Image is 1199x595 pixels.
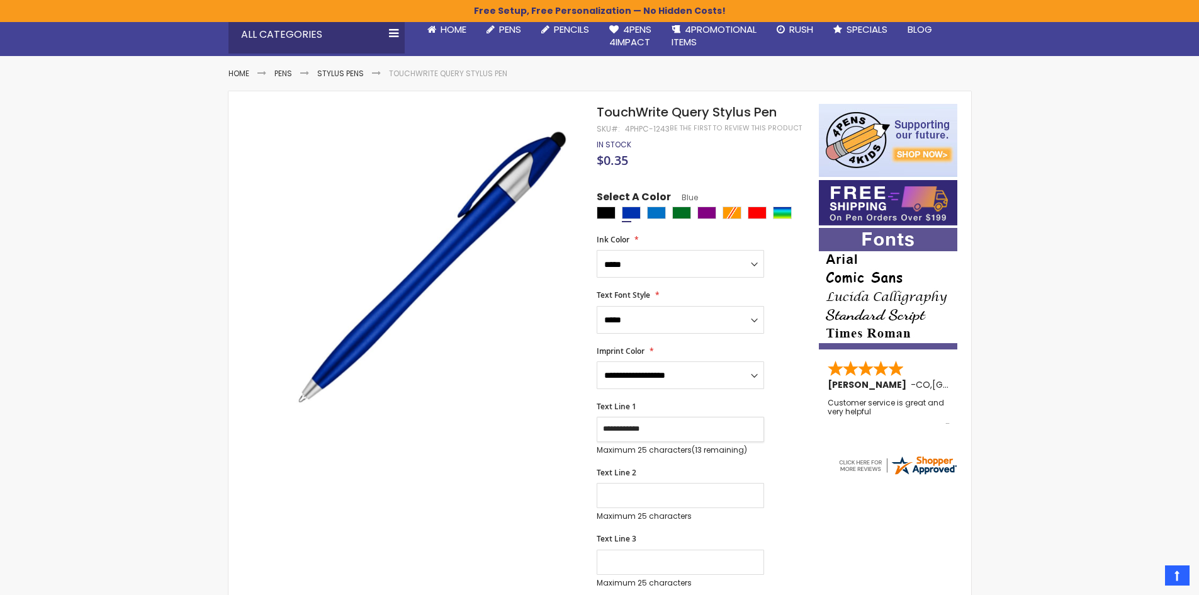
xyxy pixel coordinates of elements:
[597,140,631,150] div: Availability
[531,16,599,43] a: Pencils
[597,401,636,412] span: Text Line 1
[661,16,767,57] a: 4PROMOTIONALITEMS
[476,16,531,43] a: Pens
[554,23,589,36] span: Pencils
[417,16,476,43] a: Home
[837,468,958,479] a: 4pens.com certificate URL
[828,378,911,391] span: [PERSON_NAME]
[597,445,764,455] p: Maximum 25 characters
[908,23,932,36] span: Blog
[828,399,950,426] div: Customer service is great and very helpful
[274,68,292,79] a: Pens
[898,16,942,43] a: Blog
[293,122,580,410] img: touchwrite-query-stylus-pen-blue_1.jpg
[1095,561,1199,595] iframe: Google Customer Reviews
[847,23,887,36] span: Specials
[597,152,628,169] span: $0.35
[671,192,698,203] span: Blue
[228,68,249,79] a: Home
[647,207,666,219] div: Blue Light
[773,207,792,219] div: Assorted
[819,180,957,225] img: Free shipping on orders over $199
[597,467,636,478] span: Text Line 2
[597,578,764,588] p: Maximum 25 characters
[597,511,764,521] p: Maximum 25 characters
[789,23,813,36] span: Rush
[672,207,691,219] div: Green
[692,445,747,455] span: (13 remaining)
[499,23,521,36] span: Pens
[622,207,641,219] div: Blue
[597,207,616,219] div: Black
[317,68,364,79] a: Stylus Pens
[597,139,631,150] span: In stock
[228,16,405,54] div: All Categories
[837,454,958,477] img: 4pens.com widget logo
[916,378,930,391] span: CO
[597,234,629,245] span: Ink Color
[672,23,757,48] span: 4PROMOTIONAL ITEMS
[609,23,651,48] span: 4Pens 4impact
[823,16,898,43] a: Specials
[597,290,650,300] span: Text Font Style
[748,207,767,219] div: Red
[670,123,802,133] a: Be the first to review this product
[389,69,507,79] li: TouchWrite Query Stylus Pen
[819,104,957,177] img: 4pens 4 kids
[819,228,957,349] img: font-personalization-examples
[767,16,823,43] a: Rush
[932,378,1025,391] span: [GEOGRAPHIC_DATA]
[597,533,636,544] span: Text Line 3
[597,103,777,121] span: TouchWrite Query Stylus Pen
[441,23,466,36] span: Home
[911,378,1025,391] span: - ,
[597,190,671,207] span: Select A Color
[697,207,716,219] div: Purple
[597,346,645,356] span: Imprint Color
[597,123,620,134] strong: SKU
[599,16,661,57] a: 4Pens4impact
[625,124,670,134] div: 4PHPC-1243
